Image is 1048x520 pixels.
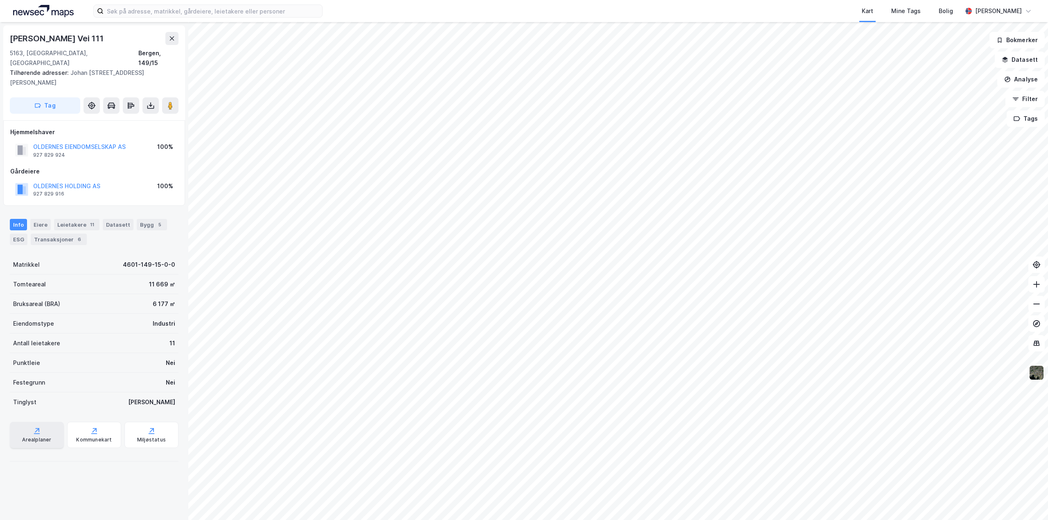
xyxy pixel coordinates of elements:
div: 5 [156,221,164,229]
button: Analyse [997,71,1045,88]
div: Matrikkel [13,260,40,270]
iframe: Chat Widget [1007,481,1048,520]
div: Nei [166,378,175,387]
div: 11 669 ㎡ [149,279,175,289]
div: ESG [10,234,27,245]
div: 5163, [GEOGRAPHIC_DATA], [GEOGRAPHIC_DATA] [10,48,138,68]
div: 100% [157,181,173,191]
div: Bergen, 149/15 [138,48,178,68]
div: 11 [88,221,96,229]
button: Bokmerker [989,32,1045,48]
button: Tag [10,97,80,114]
div: Kommunekart [76,437,112,443]
button: Tags [1007,110,1045,127]
div: 927 829 916 [33,191,64,197]
div: 4601-149-15-0-0 [123,260,175,270]
div: Tomteareal [13,279,46,289]
button: Datasett [995,52,1045,68]
div: Nei [166,358,175,368]
div: Info [10,219,27,230]
div: Kart [862,6,873,16]
img: 9k= [1029,365,1044,380]
div: [PERSON_NAME] [128,397,175,407]
div: Eiere [30,219,51,230]
div: 6 [75,235,84,243]
div: Bygg [137,219,167,230]
img: logo.a4113a55bc3d86da70a041830d287a7e.svg [13,5,74,17]
div: Hjemmelshaver [10,127,178,137]
div: Datasett [103,219,133,230]
div: Tinglyst [13,397,36,407]
div: [PERSON_NAME] Vei 111 [10,32,105,45]
span: Tilhørende adresser: [10,69,70,76]
div: Miljøstatus [137,437,166,443]
div: Festegrunn [13,378,45,387]
div: Leietakere [54,219,99,230]
div: 100% [157,142,173,152]
div: [PERSON_NAME] [975,6,1022,16]
div: Gårdeiere [10,167,178,176]
div: Eiendomstype [13,319,54,329]
div: Bruksareal (BRA) [13,299,60,309]
div: Bolig [939,6,953,16]
div: Johan [STREET_ADDRESS][PERSON_NAME] [10,68,172,88]
button: Filter [1005,91,1045,107]
div: Antall leietakere [13,338,60,348]
div: Transaksjoner [31,234,87,245]
div: 6 177 ㎡ [153,299,175,309]
div: Punktleie [13,358,40,368]
div: 11 [169,338,175,348]
div: Mine Tags [891,6,921,16]
div: Industri [153,319,175,329]
div: 927 829 924 [33,152,65,158]
div: Arealplaner [22,437,51,443]
input: Søk på adresse, matrikkel, gårdeiere, leietakere eller personer [104,5,322,17]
